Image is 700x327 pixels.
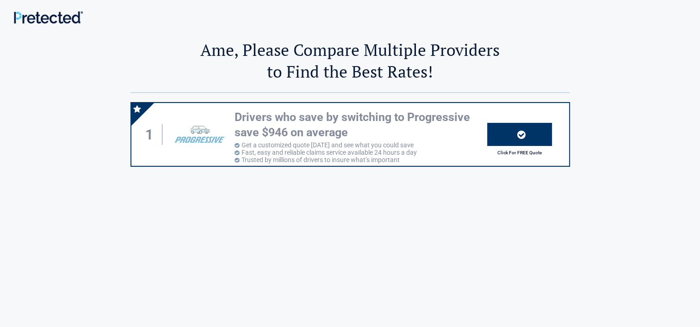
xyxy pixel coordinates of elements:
[141,124,163,145] div: 1
[14,11,83,24] img: Main Logo
[235,149,487,156] li: Fast, easy and reliable claims service available 24 hours a day
[130,39,570,82] h2: Ame, Please Compare Multiple Providers to Find the Best Rates!
[235,141,487,149] li: Get a customized quote [DATE] and see what you could save
[170,120,229,149] img: progressive's logo
[235,156,487,163] li: Trusted by millions of drivers to insure what’s important
[235,110,487,140] h3: Drivers who save by switching to Progressive save $946 on average
[487,150,552,155] h2: Click For FREE Quote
